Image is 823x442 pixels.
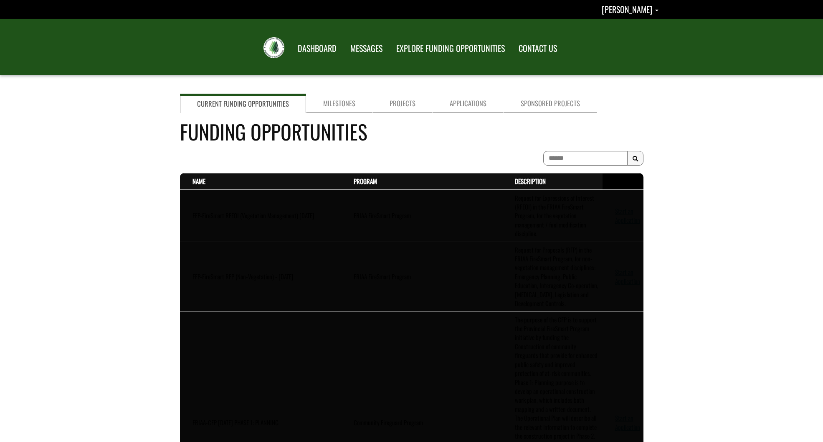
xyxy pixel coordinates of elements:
td: Request for Proposals (RFP) in the FRIAA FireSmart Program, for non-vegetation management discipl... [502,242,603,312]
nav: Main Navigation [290,36,563,59]
a: Projects [372,94,433,113]
a: FFP-FireSmart RFEOI (Vegetation Management) [DATE] [192,211,314,220]
td: FRIAA FireSmart Program [341,190,502,242]
button: Search Results [627,151,643,166]
a: DASHBOARD [291,38,343,59]
span: [PERSON_NAME] [602,3,652,15]
td: FRIAA FireSmart Program [341,242,502,312]
h4: Funding Opportunities [180,117,643,146]
a: Current Funding Opportunities [180,94,306,113]
input: To search on partial text, use the asterisk (*) wildcard character. [543,151,628,166]
img: FRIAA Submissions Portal [263,37,284,58]
a: Start an Application [615,267,640,285]
a: Name [192,176,205,186]
a: Start an Application [615,206,640,224]
a: Program [354,176,377,186]
td: FFP-FireSmart RFP (Non-Vegetation) - July 2025 [180,242,341,312]
a: Sponsored Projects [504,94,597,113]
a: Description [515,176,546,186]
a: Milestones [306,94,372,113]
a: Start an Application [615,413,640,431]
a: Applications [433,94,504,113]
td: FFP-FireSmart RFEOI (Vegetation Management) July 2025 [180,190,341,242]
a: CONTACT US [512,38,563,59]
a: FFP-FireSmart RFP (Non-Vegetation) - [DATE] [192,272,294,281]
a: EXPLORE FUNDING OPPORTUNITIES [390,38,511,59]
a: MESSAGES [344,38,389,59]
a: FRIAA-CFP [DATE] PHASE 1: PLANNING [192,418,279,427]
a: Cori Klassen [602,3,658,15]
td: Request for Expressions of Interest (RFEOI) in the FRIAA FireSmart Program, for the vegetation ma... [502,190,603,242]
